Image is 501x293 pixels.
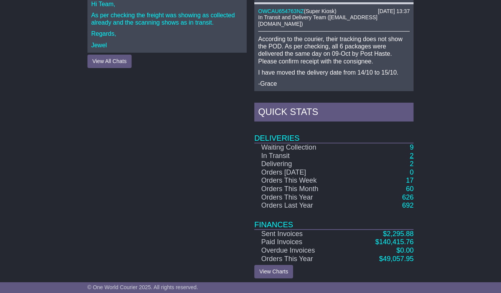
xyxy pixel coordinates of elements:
[402,193,414,201] a: 626
[258,8,410,15] div: ( )
[383,230,414,238] a: $2,295.88
[254,160,348,168] td: Delivering
[254,255,348,263] td: Orders This Year
[91,30,243,37] p: Regards,
[258,14,377,27] span: In Transit and Delivery Team ([EMAIL_ADDRESS][DOMAIN_NAME])
[402,201,414,209] a: 692
[254,176,348,185] td: Orders This Week
[306,8,335,14] span: Super Kiosk
[383,255,414,263] span: 49,057.95
[258,35,410,65] p: According to the courier, their tracking does not show the POD. As per checking, all 6 packages w...
[410,168,414,176] a: 0
[254,246,348,255] td: Overdue Invoices
[379,238,414,246] span: 140,415.76
[87,284,198,290] span: © One World Courier 2025. All rights reserved.
[91,0,243,8] p: Hi Team,
[406,185,414,193] a: 60
[254,201,348,210] td: Orders Last Year
[254,143,348,152] td: Waiting Collection
[254,230,348,238] td: Sent Invoices
[254,168,348,177] td: Orders [DATE]
[258,8,304,14] a: OWCAU654763NZ
[410,143,414,151] a: 9
[91,42,243,49] p: Jewel
[400,246,414,254] span: 0.00
[254,210,414,230] td: Finances
[387,230,414,238] span: 2,295.88
[410,152,414,160] a: 2
[254,238,348,246] td: Paid Invoices
[258,69,410,76] p: I have moved the delivery date from 14/10 to 15/10.
[254,103,414,123] div: Quick Stats
[258,80,410,87] p: -Grace
[378,8,410,15] div: [DATE] 13:37
[406,176,414,184] a: 17
[396,246,414,254] a: $0.00
[91,12,243,26] p: As per checking the freight was showing as collected already and the scanning shows as in transit.
[254,123,414,143] td: Deliveries
[254,265,293,278] a: View Charts
[254,152,348,160] td: In Transit
[87,55,132,68] button: View All Chats
[375,238,414,246] a: $140,415.76
[254,193,348,202] td: Orders This Year
[379,255,414,263] a: $49,057.95
[254,185,348,193] td: Orders This Month
[410,160,414,168] a: 2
